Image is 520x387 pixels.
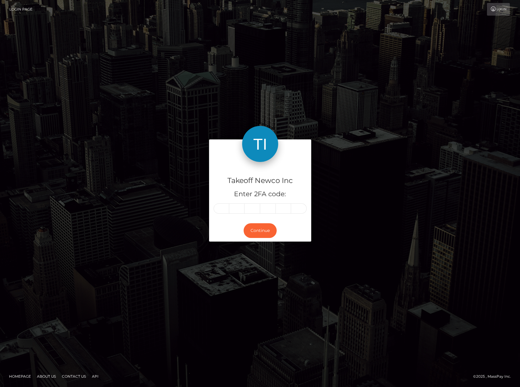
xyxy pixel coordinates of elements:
a: Contact Us [59,372,88,381]
a: Login [487,3,510,16]
h5: Enter 2FA code: [214,190,307,199]
button: Continue [244,223,277,238]
a: About Us [35,372,58,381]
a: Login Page [9,3,32,16]
div: © 2025 , MassPay Inc. [473,373,515,380]
h4: Takeoff Newco Inc [214,175,307,186]
img: Takeoff Newco Inc [242,126,278,162]
a: API [90,372,101,381]
a: Homepage [7,372,33,381]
